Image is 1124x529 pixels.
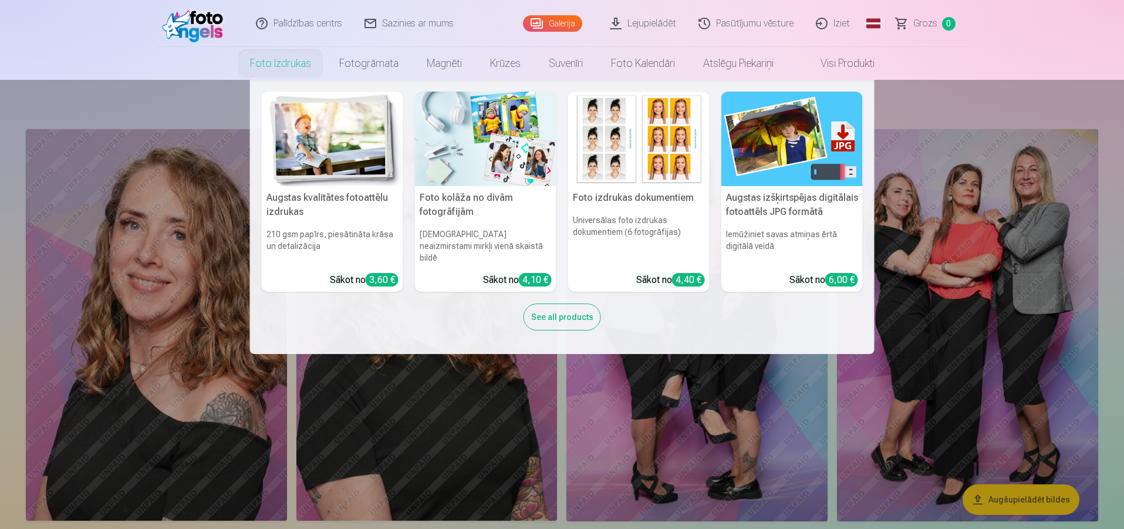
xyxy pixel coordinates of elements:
[262,224,403,268] h6: 210 gsm papīrs, piesātināta krāsa un detalizācija
[689,47,788,80] a: Atslēgu piekariņi
[789,273,858,287] div: Sākot no
[330,273,399,287] div: Sākot no
[721,186,863,224] h5: Augstas izšķirtspējas digitālais fotoattēls JPG formātā
[636,273,705,287] div: Sākot no
[413,47,476,80] a: Magnēti
[721,92,863,186] img: Augstas izšķirtspējas digitālais fotoattēls JPG formātā
[942,17,956,31] span: 0
[162,5,229,42] img: /fa1
[597,47,689,80] a: Foto kalendāri
[519,273,552,287] div: 4,10 €
[262,92,403,186] img: Augstas kvalitātes fotoattēlu izdrukas
[913,16,937,31] span: Grozs
[415,92,556,292] a: Foto kolāža no divām fotogrāfijāmFoto kolāža no divām fotogrāfijām[DEMOGRAPHIC_DATA] neaizmirstam...
[568,92,710,186] img: Foto izdrukas dokumentiem
[825,273,858,287] div: 6,00 €
[524,310,601,322] a: See all products
[415,224,556,268] h6: [DEMOGRAPHIC_DATA] neaizmirstami mirkļi vienā skaistā bildē
[415,92,556,186] img: Foto kolāža no divām fotogrāfijām
[524,304,601,331] div: See all products
[476,47,535,80] a: Krūzes
[262,186,403,224] h5: Augstas kvalitātes fotoattēlu izdrukas
[721,224,863,268] h6: Iemūžiniet savas atmiņas ērtā digitālā veidā
[415,186,556,224] h5: Foto kolāža no divām fotogrāfijām
[672,273,705,287] div: 4,40 €
[366,273,399,287] div: 3,60 €
[535,47,597,80] a: Suvenīri
[325,47,413,80] a: Fotogrāmata
[568,186,710,210] h5: Foto izdrukas dokumentiem
[721,92,863,292] a: Augstas izšķirtspējas digitālais fotoattēls JPG formātāAugstas izšķirtspējas digitālais fotoattēl...
[568,210,710,268] h6: Universālas foto izdrukas dokumentiem (6 fotogrāfijas)
[788,47,889,80] a: Visi produkti
[236,47,325,80] a: Foto izdrukas
[262,92,403,292] a: Augstas kvalitātes fotoattēlu izdrukasAugstas kvalitātes fotoattēlu izdrukas210 gsm papīrs, piesā...
[568,92,710,292] a: Foto izdrukas dokumentiemFoto izdrukas dokumentiemUniversālas foto izdrukas dokumentiem (6 fotogr...
[523,15,582,32] a: Galerija
[483,273,552,287] div: Sākot no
